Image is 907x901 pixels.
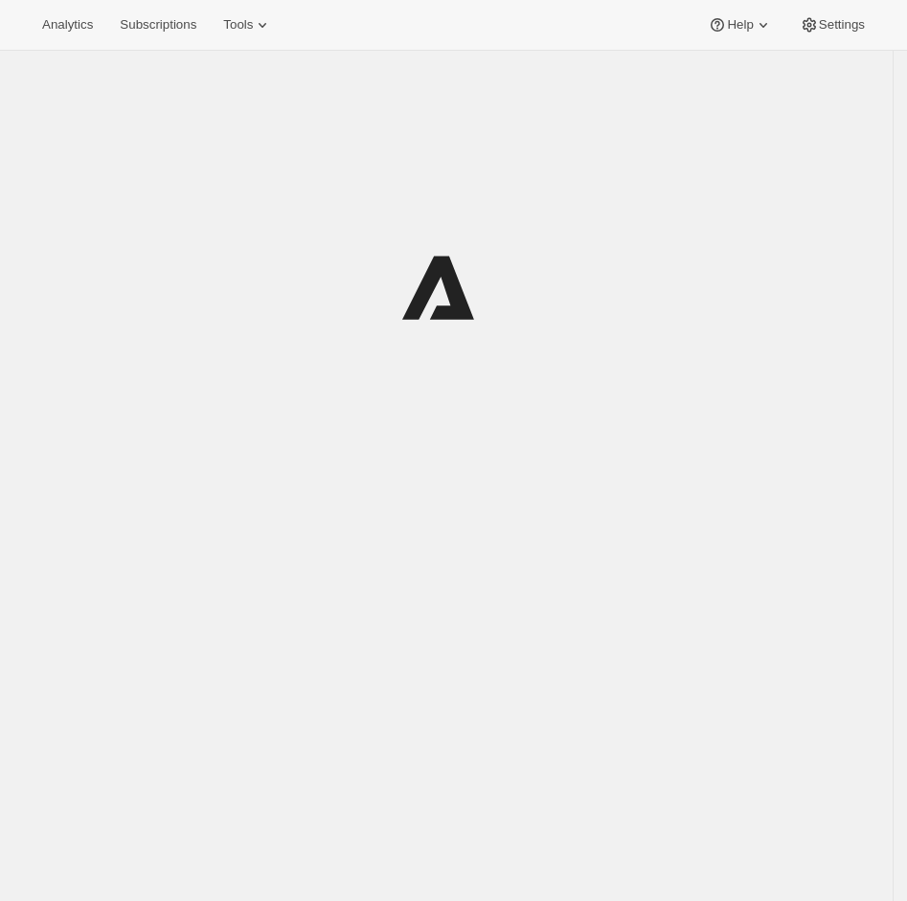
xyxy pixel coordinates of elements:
[108,11,208,38] button: Subscriptions
[819,17,865,33] span: Settings
[727,17,753,33] span: Help
[120,17,196,33] span: Subscriptions
[696,11,783,38] button: Help
[42,17,93,33] span: Analytics
[223,17,253,33] span: Tools
[31,11,104,38] button: Analytics
[212,11,283,38] button: Tools
[788,11,876,38] button: Settings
